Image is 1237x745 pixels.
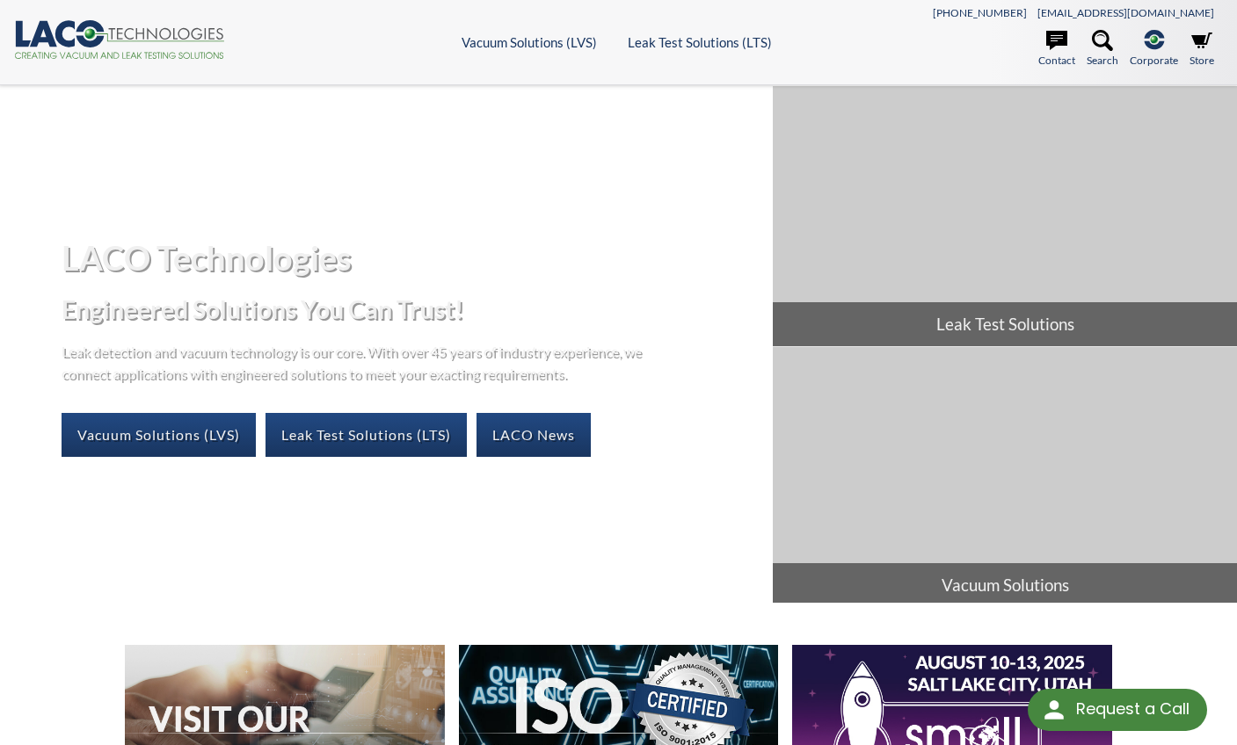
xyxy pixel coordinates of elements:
a: Leak Test Solutions [773,86,1237,346]
span: Corporate [1130,52,1178,69]
a: Vacuum Solutions (LVS) [462,34,597,50]
a: Contact [1038,30,1075,69]
a: [EMAIL_ADDRESS][DOMAIN_NAME] [1037,6,1214,19]
h1: LACO Technologies [62,236,759,279]
a: Search [1087,30,1118,69]
a: [PHONE_NUMBER] [933,6,1027,19]
a: Vacuum Solutions (LVS) [62,413,256,457]
a: Leak Test Solutions (LTS) [266,413,467,457]
div: Request a Call [1028,689,1207,731]
a: Leak Test Solutions (LTS) [628,34,772,50]
h2: Engineered Solutions You Can Trust! [62,293,759,326]
a: Vacuum Solutions [773,347,1237,607]
a: Store [1190,30,1214,69]
img: round button [1040,696,1068,724]
p: Leak detection and vacuum technology is our core. With over 45 years of industry experience, we c... [62,340,651,385]
div: Request a Call [1076,689,1190,729]
span: Vacuum Solutions [773,563,1237,607]
span: Leak Test Solutions [773,302,1237,346]
a: LACO News [477,413,591,457]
